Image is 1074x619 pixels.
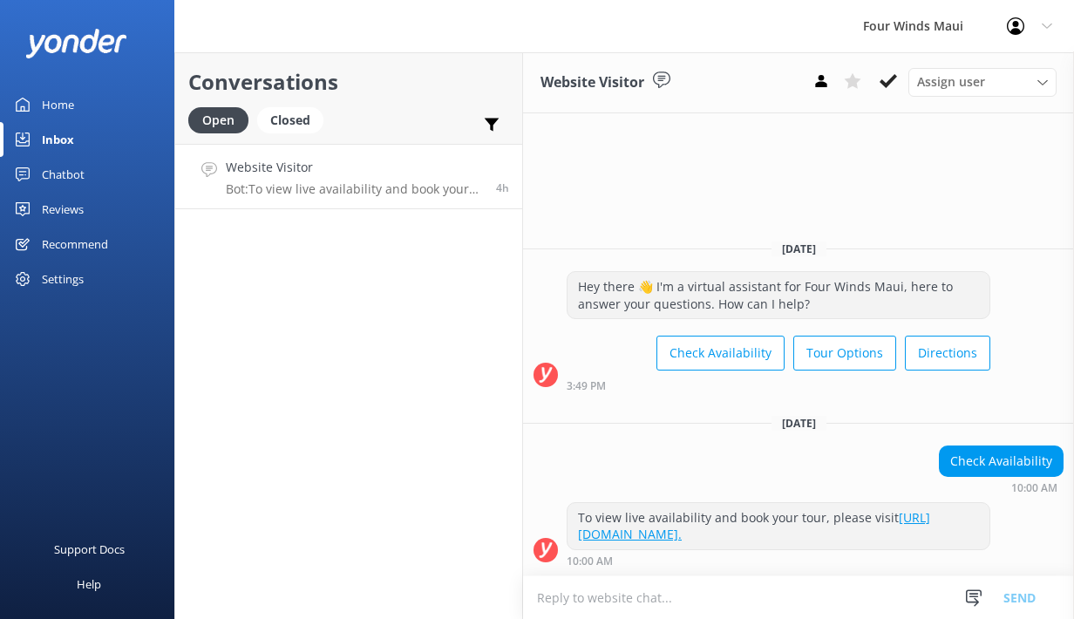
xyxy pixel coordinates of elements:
[42,122,74,157] div: Inbox
[188,110,257,129] a: Open
[226,158,483,177] h4: Website Visitor
[568,272,989,318] div: Hey there 👋 I'm a virtual assistant for Four Winds Maui, here to answer your questions. How can I...
[42,262,84,296] div: Settings
[905,336,990,371] button: Directions
[567,381,606,391] strong: 3:49 PM
[42,227,108,262] div: Recommend
[188,65,509,99] h2: Conversations
[772,241,826,256] span: [DATE]
[568,503,989,549] div: To view live availability and book your tour, please visit
[175,144,522,209] a: Website VisitorBot:To view live availability and book your tour, please visit [URL][DOMAIN_NAME].4h
[496,180,509,195] span: 10:00am 19-Aug-2025 (UTC -10:00) Pacific/Honolulu
[656,336,785,371] button: Check Availability
[917,72,985,92] span: Assign user
[42,157,85,192] div: Chatbot
[226,181,483,197] p: Bot: To view live availability and book your tour, please visit [URL][DOMAIN_NAME].
[772,416,826,431] span: [DATE]
[1011,483,1057,493] strong: 10:00 AM
[793,336,896,371] button: Tour Options
[908,68,1057,96] div: Assign User
[940,446,1063,476] div: Check Availability
[257,107,323,133] div: Closed
[540,71,644,94] h3: Website Visitor
[42,87,74,122] div: Home
[77,567,101,602] div: Help
[42,192,84,227] div: Reviews
[578,509,930,543] a: [URL][DOMAIN_NAME].
[188,107,248,133] div: Open
[257,110,332,129] a: Closed
[567,379,990,391] div: 03:49pm 04-Aug-2025 (UTC -10:00) Pacific/Honolulu
[567,554,990,567] div: 10:00am 19-Aug-2025 (UTC -10:00) Pacific/Honolulu
[939,481,1064,493] div: 10:00am 19-Aug-2025 (UTC -10:00) Pacific/Honolulu
[567,556,613,567] strong: 10:00 AM
[54,532,125,567] div: Support Docs
[26,29,126,58] img: yonder-white-logo.png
